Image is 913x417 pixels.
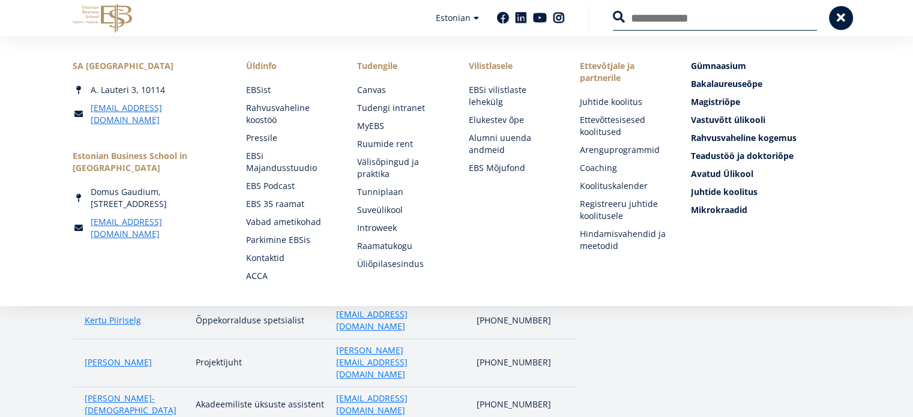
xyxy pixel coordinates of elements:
[73,150,223,174] div: Estonian Business School in [GEOGRAPHIC_DATA]
[471,339,577,387] td: [PHONE_NUMBER]
[246,150,333,174] a: EBSi Majandusstuudio
[691,186,758,197] span: Juhtide koolitus
[691,186,841,198] a: Juhtide koolitus
[580,198,667,222] a: Registreeru juhtide koolitusele
[580,114,667,138] a: Ettevõttesisesed koolitused
[691,132,841,144] a: Rahvusvaheline kogemus
[580,60,667,84] span: Ettevõtjale ja partnerile
[357,138,444,150] a: Ruumide rent
[85,356,152,368] a: [PERSON_NAME]
[691,132,797,143] span: Rahvusvaheline kogemus
[469,60,556,72] span: Vilistlasele
[553,12,565,24] a: Instagram
[85,314,141,326] a: Kertu Piiriselg
[497,12,509,24] a: Facebook
[336,308,465,332] a: [EMAIL_ADDRESS][DOMAIN_NAME]
[691,114,765,125] span: Vastuvõtt ülikooli
[190,339,330,387] td: Projektijuht
[246,198,333,210] a: EBS 35 raamat
[580,96,667,108] a: Juhtide koolitus
[469,132,556,156] a: Alumni uuenda andmeid
[91,102,223,126] a: [EMAIL_ADDRESS][DOMAIN_NAME]
[246,216,333,228] a: Vabad ametikohad
[85,392,184,416] a: [PERSON_NAME]-[DEMOGRAPHIC_DATA]
[357,84,444,96] a: Canvas
[73,84,223,96] div: A. Lauteri 3, 10114
[469,114,556,126] a: Elukestev õpe
[357,186,444,198] a: Tunniplaan
[357,60,444,72] a: Tudengile
[691,150,794,161] span: Teadustöö ja doktoriõpe
[73,186,223,210] div: Domus Gaudium, [STREET_ADDRESS]
[73,60,223,72] div: SA [GEOGRAPHIC_DATA]
[691,60,746,71] span: Gümnaasium
[246,270,333,282] a: ACCA
[691,150,841,162] a: Teadustöö ja doktoriõpe
[515,12,527,24] a: Linkedin
[691,96,740,107] span: Magistriõpe
[336,344,465,380] a: [PERSON_NAME][EMAIL_ADDRESS][DOMAIN_NAME]
[691,78,762,89] span: Bakalaureuseõpe
[533,12,547,24] a: Youtube
[91,216,223,240] a: [EMAIL_ADDRESS][DOMAIN_NAME]
[357,258,444,270] a: Üliõpilasesindus
[357,102,444,114] a: Tudengi intranet
[246,102,333,126] a: Rahvusvaheline koostöö
[691,114,841,126] a: Vastuvõtt ülikooli
[246,234,333,246] a: Parkimine EBSis
[691,204,747,215] span: Mikrokraadid
[246,132,333,144] a: Pressile
[190,303,330,339] td: Õppekorralduse spetsialist
[580,180,667,192] a: Koolituskalender
[691,168,841,180] a: Avatud Ülikool
[246,60,333,72] span: Üldinfo
[357,156,444,180] a: Välisõpingud ja praktika
[336,392,465,416] a: [EMAIL_ADDRESS][DOMAIN_NAME]
[469,162,556,174] a: EBS Mõjufond
[246,252,333,264] a: Kontaktid
[580,144,667,156] a: Arenguprogrammid
[580,162,667,174] a: Coaching
[357,222,444,234] a: Introweek
[691,60,841,72] a: Gümnaasium
[691,204,841,216] a: Mikrokraadid
[469,84,556,108] a: EBSi vilistlaste lehekülg
[246,84,333,96] a: EBSist
[357,204,444,216] a: Suveülikool
[691,96,841,108] a: Magistriõpe
[691,78,841,90] a: Bakalaureuseõpe
[246,180,333,192] a: EBS Podcast
[471,303,577,339] td: [PHONE_NUMBER]
[357,120,444,132] a: MyEBS
[691,168,753,179] span: Avatud Ülikool
[357,240,444,252] a: Raamatukogu
[580,228,667,252] a: Hindamisvahendid ja meetodid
